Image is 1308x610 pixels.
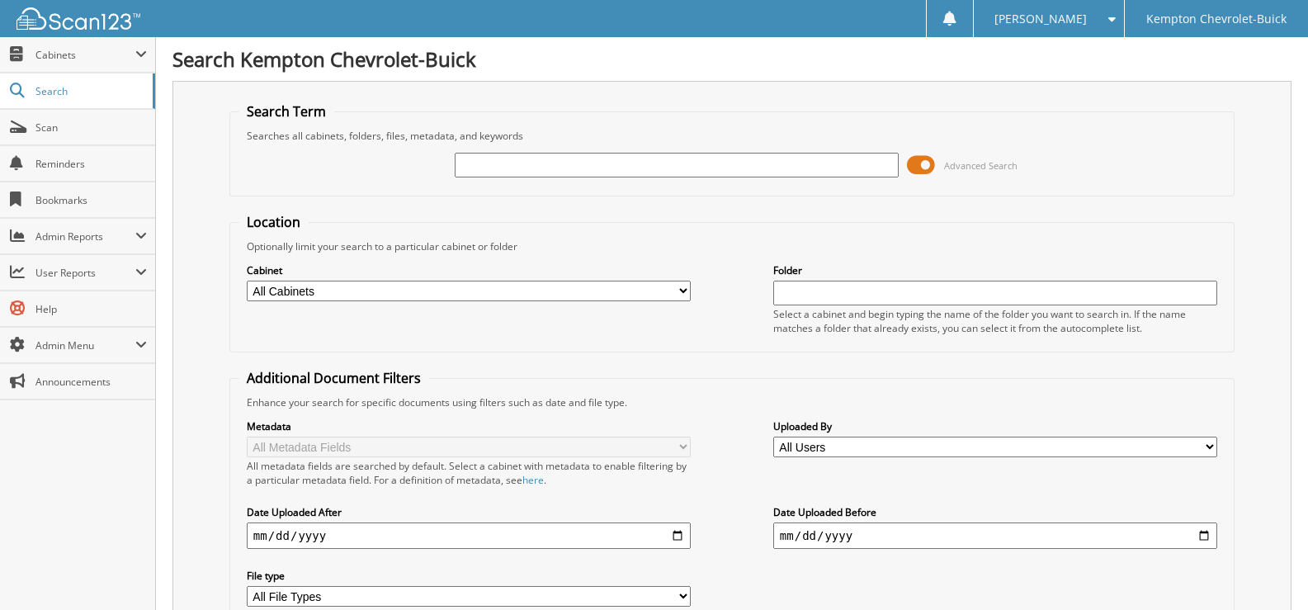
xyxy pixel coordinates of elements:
[35,338,135,352] span: Admin Menu
[172,45,1291,73] h1: Search Kempton Chevrolet-Buick
[238,213,309,231] legend: Location
[773,263,1217,277] label: Folder
[238,239,1225,253] div: Optionally limit your search to a particular cabinet or folder
[35,193,147,207] span: Bookmarks
[35,121,147,135] span: Scan
[35,48,135,62] span: Cabinets
[247,505,691,519] label: Date Uploaded After
[247,569,691,583] label: File type
[247,523,691,549] input: start
[35,302,147,316] span: Help
[17,7,140,30] img: scan123-logo-white.svg
[247,459,691,487] div: All metadata fields are searched by default. Select a cabinet with metadata to enable filtering b...
[1225,531,1308,610] iframe: Chat Widget
[247,419,691,433] label: Metadata
[238,129,1225,143] div: Searches all cabinets, folders, files, metadata, and keywords
[35,266,135,280] span: User Reports
[35,84,144,98] span: Search
[238,369,429,387] legend: Additional Document Filters
[773,505,1217,519] label: Date Uploaded Before
[773,307,1217,335] div: Select a cabinet and begin typing the name of the folder you want to search in. If the name match...
[35,157,147,171] span: Reminders
[247,263,691,277] label: Cabinet
[238,395,1225,409] div: Enhance your search for specific documents using filters such as date and file type.
[944,159,1018,172] span: Advanced Search
[773,523,1217,549] input: end
[994,14,1087,24] span: [PERSON_NAME]
[1146,14,1287,24] span: Kempton Chevrolet-Buick
[522,473,544,487] a: here
[773,419,1217,433] label: Uploaded By
[35,375,147,389] span: Announcements
[238,102,334,121] legend: Search Term
[35,229,135,244] span: Admin Reports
